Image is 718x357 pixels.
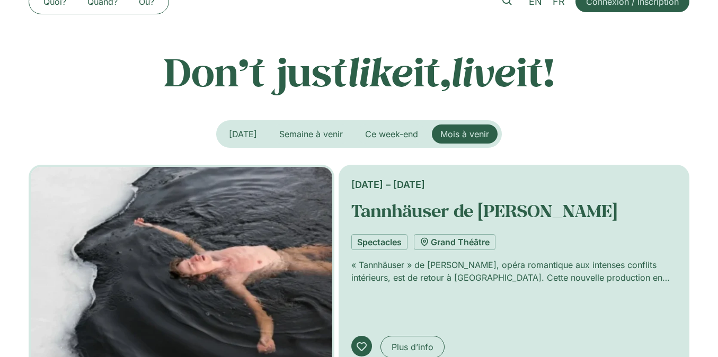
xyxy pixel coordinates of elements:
span: Semaine à venir [279,129,343,139]
div: [DATE] – [DATE] [351,177,677,192]
p: Don’t just it, it! [29,49,689,94]
span: [DATE] [229,129,257,139]
span: Mois à venir [440,129,489,139]
a: Spectacles [351,234,407,250]
p: « Tannhäuser » de [PERSON_NAME], opéra romantique aux intenses conflits intérieurs, est de retour... [351,258,677,284]
a: Tannhäuser de [PERSON_NAME] [351,199,617,222]
a: Grand Théâtre [414,234,495,250]
span: Plus d’info [392,341,433,353]
em: live [451,46,516,97]
em: like [348,46,413,97]
span: Ce week-end [365,129,418,139]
